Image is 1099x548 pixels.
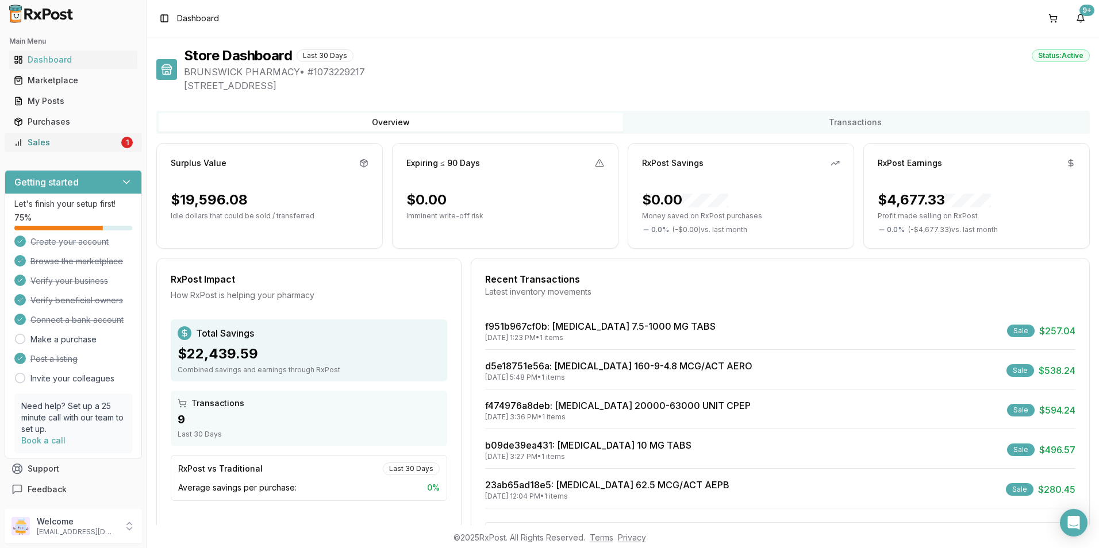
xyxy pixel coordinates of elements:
div: Sale [1007,443,1035,456]
a: Invite your colleagues [30,373,114,384]
span: 0 % [427,482,440,493]
div: RxPost Impact [171,272,447,286]
a: Book a call [21,435,66,445]
div: [DATE] 12:04 PM • 1 items [485,492,729,501]
div: Last 30 Days [383,462,440,475]
div: Marketplace [14,75,133,86]
div: Latest inventory movements [485,286,1075,298]
p: Imminent write-off risk [406,211,604,221]
a: Dashboard [9,49,137,70]
span: Create your account [30,236,109,248]
div: Sale [1006,364,1034,377]
span: Verify beneficial owners [30,295,123,306]
span: Verify your business [30,275,108,287]
span: $280.45 [1038,483,1075,496]
span: $538.24 [1039,364,1075,377]
span: Post a listing [30,353,78,365]
a: Purchases [9,111,137,132]
p: Welcome [37,516,117,527]
span: BRUNSWICK PHARMACY • # 1073229217 [184,65,1090,79]
div: $0.00 [642,191,728,209]
p: Idle dollars that could be sold / transferred [171,211,368,221]
a: Privacy [618,532,646,542]
div: [DATE] 1:23 PM • 1 items [485,333,716,342]
a: My Posts [9,91,137,111]
button: 9+ [1071,9,1090,28]
p: Let's finish your setup first! [14,198,132,210]
button: Sales1 [5,133,142,152]
span: 0.0 % [651,225,669,234]
span: $594.24 [1039,403,1075,417]
div: Combined savings and earnings through RxPost [178,365,440,375]
div: RxPost Savings [642,157,704,169]
div: Sale [1006,483,1033,496]
button: Transactions [623,113,1088,132]
div: [DATE] 3:27 PM • 1 items [485,452,691,461]
img: RxPost Logo [5,5,78,23]
div: Expiring ≤ 90 Days [406,157,480,169]
a: 23ab65ad18e5: [MEDICAL_DATA] 62.5 MCG/ACT AEPB [485,479,729,491]
button: Overview [159,113,623,132]
div: [DATE] 3:36 PM • 1 items [485,412,751,422]
div: How RxPost is helping your pharmacy [171,290,447,301]
div: Sale [1007,404,1035,416]
div: $0.00 [406,191,447,209]
span: $496.57 [1039,443,1075,457]
nav: breadcrumb [177,13,219,24]
div: Last 30 Days [297,49,353,62]
button: Dashboard [5,51,142,69]
div: Last 30 Days [178,430,440,439]
div: Sale [1007,325,1035,337]
a: d5e18751e56a: [MEDICAL_DATA] 160-9-4.8 MCG/ACT AERO [485,360,752,372]
a: Sales1 [9,132,137,153]
span: Connect a bank account [30,314,124,326]
button: Marketplace [5,71,142,90]
div: My Posts [14,95,133,107]
span: ( - $4,677.33 ) vs. last month [908,225,998,234]
h3: Getting started [14,175,79,189]
button: View All Transactions [485,522,1075,541]
a: Terms [590,532,613,542]
div: Dashboard [14,54,133,65]
div: $19,596.08 [171,191,248,209]
a: f951b967cf0b: [MEDICAL_DATA] 7.5-1000 MG TABS [485,321,716,332]
button: Purchases [5,113,142,131]
span: Browse the marketplace [30,256,123,267]
div: Sales [14,137,119,148]
div: Purchases [14,116,133,128]
div: $22,439.59 [178,345,440,363]
div: 9+ [1079,5,1094,16]
img: User avatar [11,517,30,535]
p: Money saved on RxPost purchases [642,211,840,221]
span: Transactions [191,398,244,409]
div: $4,677.33 [878,191,991,209]
span: 75 % [14,212,32,223]
div: 9 [178,411,440,427]
button: My Posts [5,92,142,110]
button: Feedback [5,479,142,500]
a: b09de39ea431: [MEDICAL_DATA] 10 MG TABS [485,439,691,451]
span: Average savings per purchase: [178,482,297,493]
div: Open Intercom Messenger [1060,509,1088,537]
div: RxPost vs Traditional [178,463,263,474]
div: Status: Active [1032,49,1090,62]
span: ( - $0.00 ) vs. last month [673,225,747,234]
div: 1 [121,137,133,148]
span: Dashboard [177,13,219,24]
p: [EMAIL_ADDRESS][DOMAIN_NAME] [37,527,117,537]
a: Marketplace [9,70,137,91]
div: [DATE] 5:48 PM • 1 items [485,373,752,382]
a: Make a purchase [30,334,97,345]
span: Feedback [28,484,67,495]
span: [STREET_ADDRESS] [184,79,1090,92]
p: Profit made selling on RxPost [878,211,1075,221]
div: RxPost Earnings [878,157,942,169]
button: Support [5,458,142,479]
div: Surplus Value [171,157,226,169]
span: Total Savings [196,326,254,340]
p: Need help? Set up a 25 minute call with our team to set up. [21,400,125,435]
span: $257.04 [1039,324,1075,338]
h2: Main Menu [9,37,137,46]
h1: Store Dashboard [184,47,292,65]
div: Recent Transactions [485,272,1075,286]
